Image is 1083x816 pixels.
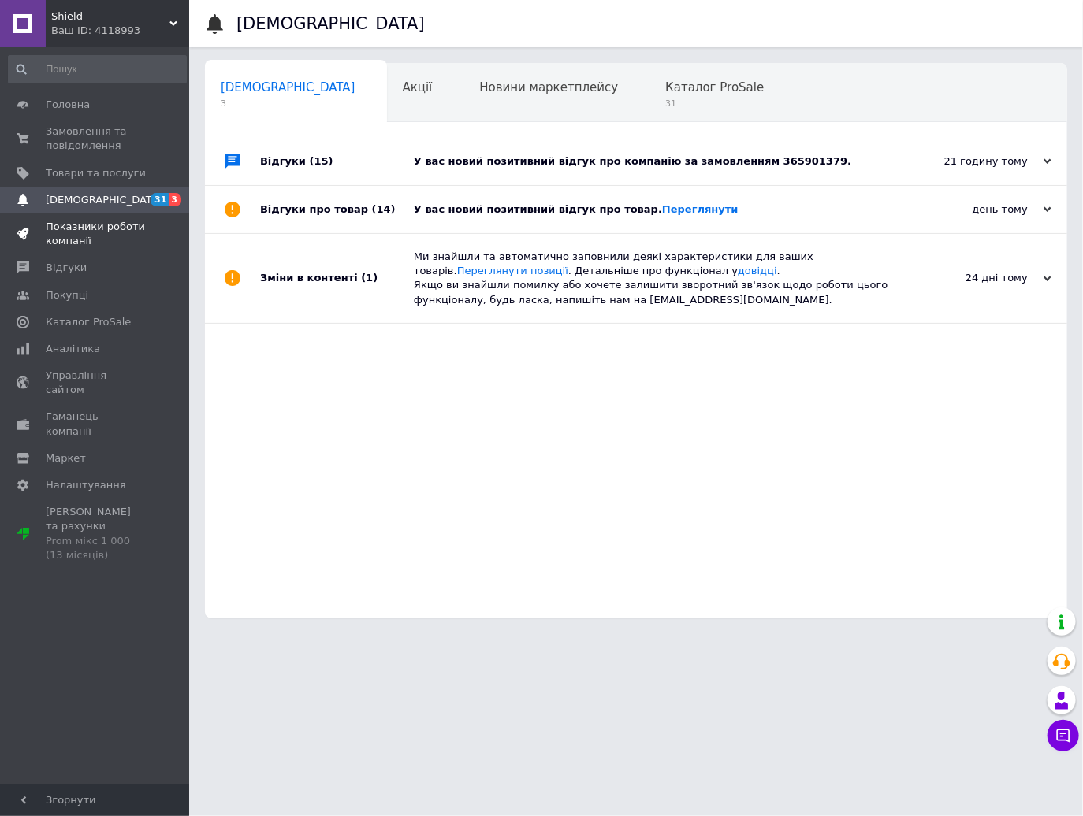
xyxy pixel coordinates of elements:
[236,14,425,33] h1: [DEMOGRAPHIC_DATA]
[221,80,355,95] span: [DEMOGRAPHIC_DATA]
[665,80,764,95] span: Каталог ProSale
[151,193,169,206] span: 31
[662,203,739,215] a: Переглянути
[51,9,169,24] span: Shield
[310,155,333,167] span: (15)
[414,250,894,307] div: Ми знайшли та автоматично заповнили деякі характеристики для ваших товарів. . Детальніше про функ...
[46,534,146,562] div: Prom мікс 1 000 (13 місяців)
[46,98,90,112] span: Головна
[46,410,146,438] span: Гаманець компанії
[46,342,100,356] span: Аналітика
[894,202,1051,217] div: день тому
[665,98,764,109] span: 31
[46,220,146,248] span: Показники роботи компанії
[260,234,414,323] div: Зміни в контенті
[894,154,1051,169] div: 21 годину тому
[479,80,618,95] span: Новини маркетплейсу
[8,55,187,83] input: Пошук
[457,265,568,276] a: Переглянути позиції
[51,24,189,38] div: Ваш ID: 4118993
[414,202,894,217] div: У вас новий позитивний відгук про товар.
[46,261,87,275] span: Відгуки
[46,193,162,207] span: [DEMOGRAPHIC_DATA]
[46,505,146,562] span: [PERSON_NAME] та рахунки
[221,98,355,109] span: 3
[46,166,146,180] span: Товари та послуги
[372,203,396,215] span: (14)
[361,272,378,284] span: (1)
[46,451,86,465] span: Маркет
[414,154,894,169] div: У вас новий позитивний відгук про компанію за замовленням 365901379.
[260,186,414,233] div: Відгуки про товар
[1048,720,1079,751] button: Чат з покупцем
[46,369,146,397] span: Управління сайтом
[403,80,433,95] span: Акції
[169,193,181,206] span: 3
[46,124,146,153] span: Замовлення та повідомлення
[46,315,131,329] span: Каталог ProSale
[894,271,1051,285] div: 24 дні тому
[46,288,88,302] span: Покупці
[260,138,414,185] div: Відгуки
[46,478,126,492] span: Налаштування
[738,265,777,276] a: довідці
